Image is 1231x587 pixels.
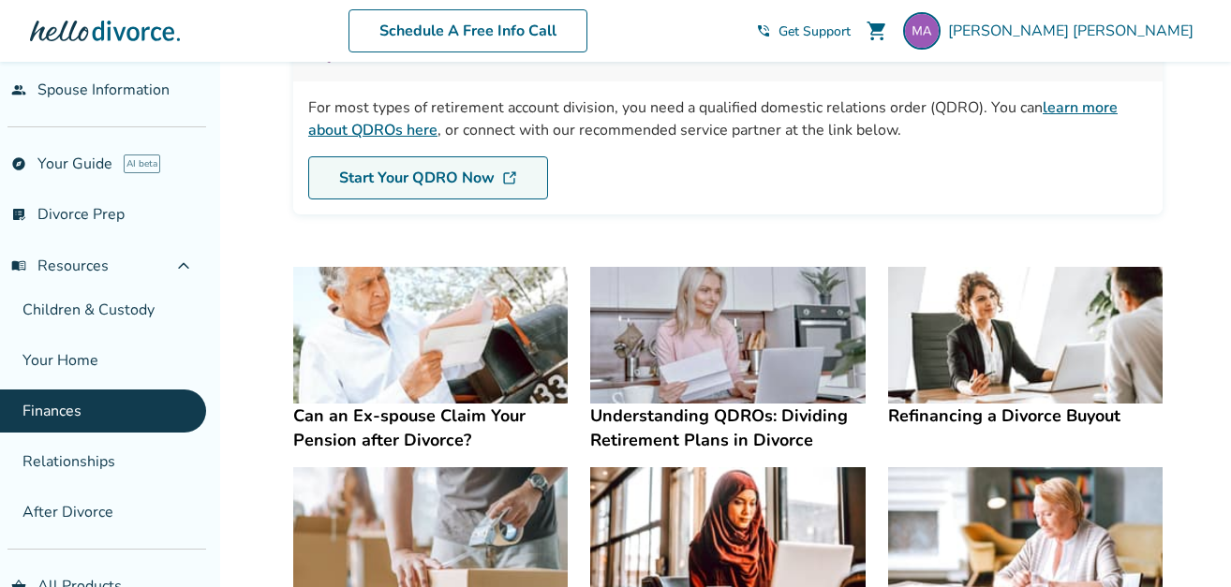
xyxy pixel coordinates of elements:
img: DL [502,170,517,185]
a: Can an Ex-spouse Claim Your Pension after Divorce?Can an Ex-spouse Claim Your Pension after Divorce? [293,267,568,453]
h4: Refinancing a Divorce Buyout [888,404,1163,428]
a: Understanding QDROs: Dividing Retirement Plans in DivorceUnderstanding QDROs: Dividing Retirement... [590,267,865,453]
span: [PERSON_NAME] [PERSON_NAME] [948,21,1201,41]
iframe: Chat Widget [1137,497,1231,587]
span: list_alt_check [11,207,26,222]
img: Refinancing a Divorce Buyout [888,267,1163,404]
h4: Can an Ex-spouse Claim Your Pension after Divorce? [293,404,568,452]
img: Can an Ex-spouse Claim Your Pension after Divorce? [293,267,568,404]
span: AI beta [124,154,160,173]
img: dumbguy38@yahoo.com [903,12,941,50]
div: For most types of retirement account division, you need a qualified domestic relations order (QDR... [308,96,1148,141]
a: Schedule A Free Info Call [349,9,587,52]
span: people [11,82,26,97]
span: phone_in_talk [756,23,771,38]
span: Resources [11,256,109,276]
span: Get Support [779,22,851,40]
span: shopping_cart [866,20,888,42]
span: explore [11,156,26,171]
img: Understanding QDROs: Dividing Retirement Plans in Divorce [590,267,865,404]
span: menu_book [11,258,26,273]
a: phone_in_talkGet Support [756,22,851,40]
h4: Understanding QDROs: Dividing Retirement Plans in Divorce [590,404,865,452]
a: Refinancing a Divorce BuyoutRefinancing a Divorce Buyout [888,267,1163,429]
a: Start Your QDRO Now [308,156,548,199]
span: expand_less [172,255,195,277]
